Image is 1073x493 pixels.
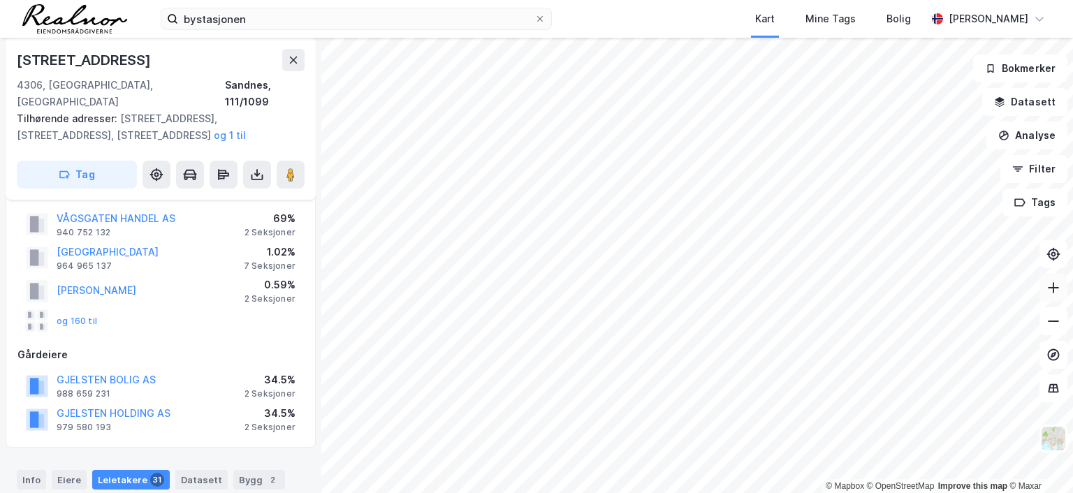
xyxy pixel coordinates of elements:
div: 0.59% [244,277,295,293]
div: Kart [755,10,775,27]
div: 69% [244,210,295,227]
img: realnor-logo.934646d98de889bb5806.png [22,4,127,34]
div: 4306, [GEOGRAPHIC_DATA], [GEOGRAPHIC_DATA] [17,77,225,110]
button: Filter [1000,155,1067,183]
a: Mapbox [826,481,864,491]
div: 7 Seksjoner [244,260,295,272]
iframe: Chat Widget [1003,426,1073,493]
div: Eiere [52,470,87,490]
button: Bokmerker [973,54,1067,82]
button: Analyse [986,122,1067,149]
div: Datasett [175,470,228,490]
div: Sandnes, 111/1099 [225,77,305,110]
input: Søk på adresse, matrikkel, gårdeiere, leietakere eller personer [178,8,534,29]
img: Z [1040,425,1067,452]
div: Mine Tags [805,10,856,27]
div: 964 965 137 [57,260,112,272]
span: Tilhørende adresser: [17,112,120,124]
div: 2 Seksjoner [244,227,295,238]
a: Improve this map [938,481,1007,491]
button: Tag [17,161,137,189]
div: 34.5% [244,405,295,422]
div: 31 [150,473,164,487]
div: 988 659 231 [57,388,110,399]
div: 34.5% [244,371,295,388]
div: [STREET_ADDRESS] [17,49,154,71]
div: 2 Seksjoner [244,293,295,304]
div: 2 [265,473,279,487]
div: 940 752 132 [57,227,110,238]
div: [STREET_ADDRESS], [STREET_ADDRESS], [STREET_ADDRESS] [17,110,293,144]
div: Leietakere [92,470,170,490]
div: 2 Seksjoner [244,422,295,433]
button: Datasett [982,88,1067,116]
div: Info [17,470,46,490]
div: [PERSON_NAME] [949,10,1028,27]
a: OpenStreetMap [867,481,935,491]
div: Gårdeiere [17,346,304,363]
div: Bygg [233,470,285,490]
button: Tags [1002,189,1067,216]
div: 2 Seksjoner [244,388,295,399]
div: Kontrollprogram for chat [1003,426,1073,493]
div: Bolig [886,10,911,27]
div: 1.02% [244,244,295,260]
div: 979 580 193 [57,422,111,433]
